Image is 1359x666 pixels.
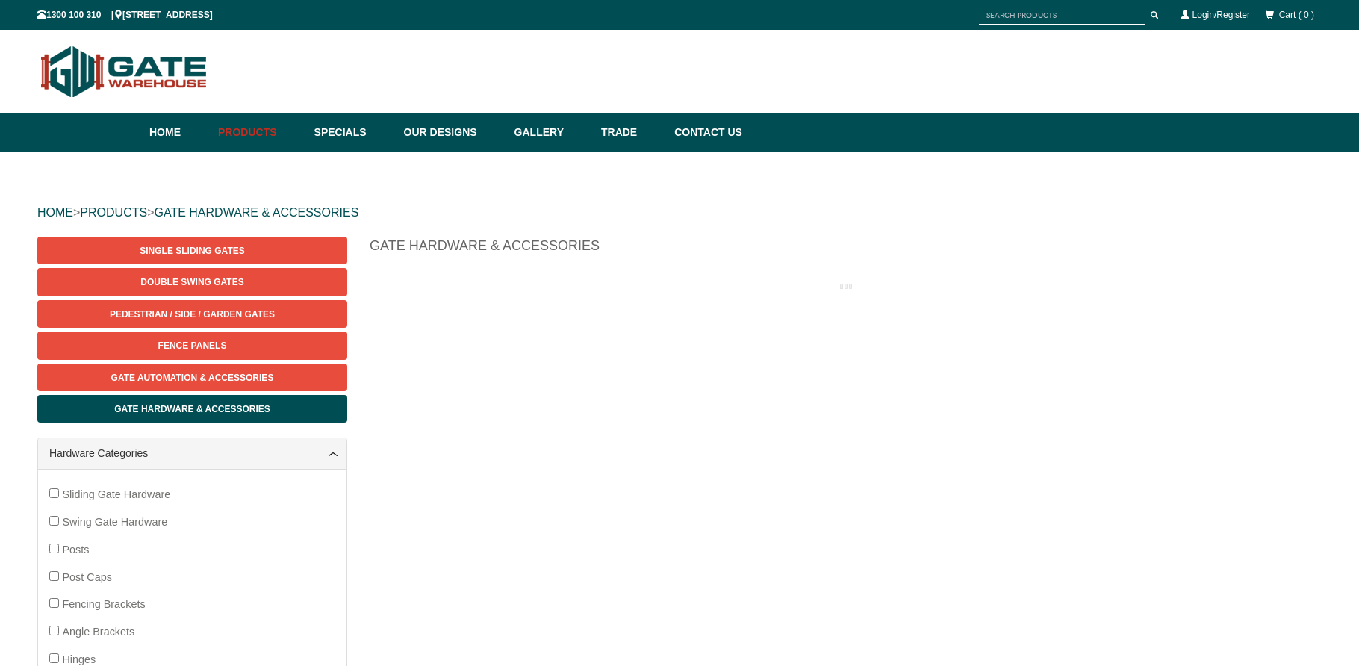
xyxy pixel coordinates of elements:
a: Home [149,113,211,152]
a: Our Designs [396,113,507,152]
span: Fence Panels [158,340,227,351]
span: Single Sliding Gates [140,246,244,256]
span: Gate Hardware & Accessories [114,404,270,414]
span: Fencing Brackets [62,598,145,610]
a: Products [211,113,307,152]
span: Gate Automation & Accessories [111,373,274,383]
span: Hinges [62,653,96,665]
span: Cart ( 0 ) [1279,10,1314,20]
a: Pedestrian / Side / Garden Gates [37,300,347,328]
a: HOME [37,206,73,219]
a: Single Sliding Gates [37,237,347,264]
a: PRODUCTS [80,206,147,219]
span: Posts [62,544,89,555]
img: Gate Warehouse [37,37,211,106]
a: Login/Register [1192,10,1250,20]
a: Hardware Categories [49,446,335,461]
a: Contact Us [667,113,742,152]
a: Fence Panels [37,332,347,359]
span: Angle Brackets [62,626,134,638]
a: Specials [307,113,396,152]
div: > > [37,189,1322,237]
span: Swing Gate Hardware [62,516,167,528]
span: Sliding Gate Hardware [62,488,170,500]
h1: Gate Hardware & Accessories [370,237,1322,263]
a: Gallery [507,113,594,152]
a: Trade [594,113,667,152]
input: SEARCH PRODUCTS [979,6,1145,25]
a: Gate Automation & Accessories [37,364,347,391]
span: 1300 100 310 | [STREET_ADDRESS] [37,10,213,20]
img: please_wait.gif [840,282,852,290]
span: Double Swing Gates [140,277,243,287]
span: Post Caps [62,571,111,583]
a: Gate Hardware & Accessories [37,395,347,423]
a: Double Swing Gates [37,268,347,296]
a: GATE HARDWARE & ACCESSORIES [154,206,358,219]
span: Pedestrian / Side / Garden Gates [110,309,275,320]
